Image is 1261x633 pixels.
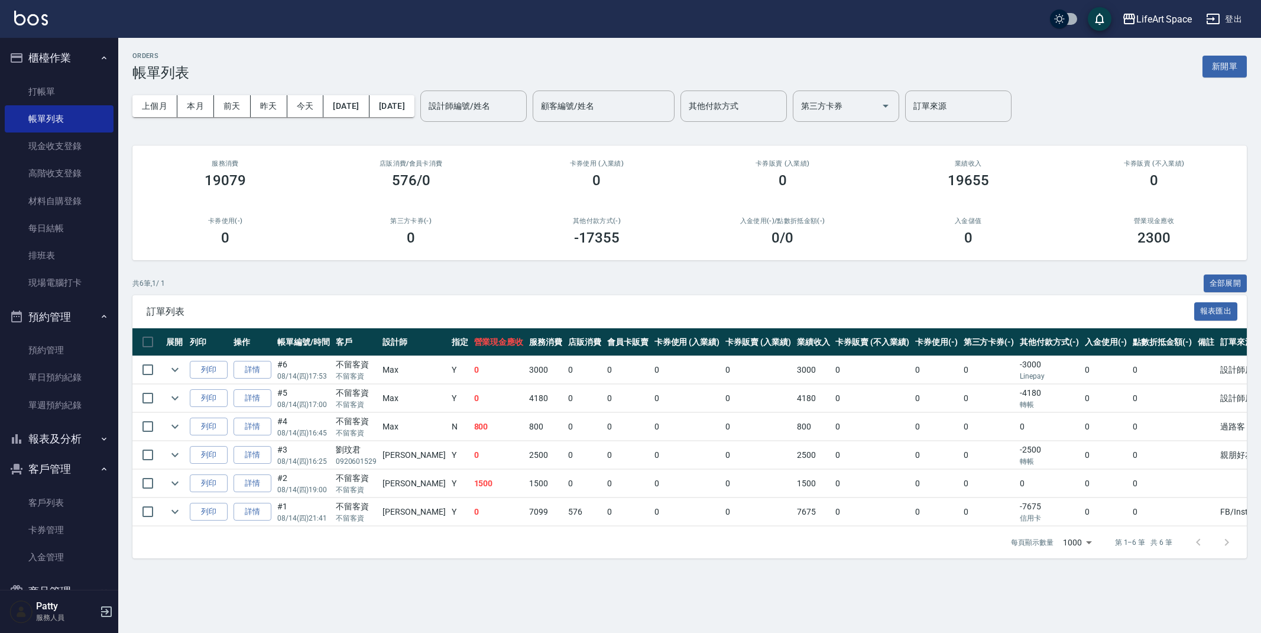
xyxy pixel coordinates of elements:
button: 預約管理 [5,302,114,332]
th: 卡券販賣 (不入業績) [832,328,912,356]
td: 0 [604,413,651,441]
th: 店販消費 [565,328,604,356]
td: 0 [651,498,723,526]
td: 2500 [526,441,565,469]
td: 0 [961,470,1017,498]
td: #5 [274,385,333,412]
td: 0 [565,413,604,441]
h2: 入金儲值 [890,217,1047,225]
p: 不留客資 [336,513,377,524]
button: 列印 [190,361,228,379]
td: 0 [961,356,1017,384]
h2: 業績收入 [890,160,1047,167]
th: 會員卡販賣 [604,328,651,356]
a: 客戶列表 [5,489,114,516]
th: 列印 [187,328,231,356]
td: 0 [832,385,912,412]
button: 今天 [287,95,324,117]
h3: 0 [1150,172,1158,189]
button: 上個月 [132,95,177,117]
td: #1 [274,498,333,526]
th: 業績收入 [794,328,833,356]
td: 0 [604,385,651,412]
td: 7675 [794,498,833,526]
a: 卡券管理 [5,516,114,544]
td: 0 [471,356,527,384]
td: Max [380,356,448,384]
h3: 19655 [948,172,989,189]
td: 800 [526,413,565,441]
td: Y [449,356,471,384]
h2: 第三方卡券(-) [332,217,490,225]
td: 0 [1082,498,1130,526]
th: 設計師 [380,328,448,356]
td: 0 [832,356,912,384]
p: 08/14 (四) 19:00 [277,485,330,495]
h3: 0 /0 [771,230,793,246]
th: 點數折抵金額(-) [1130,328,1195,356]
p: 不留客資 [336,371,377,382]
td: 0 [1130,470,1195,498]
td: -7675 [1017,498,1082,526]
p: 服務人員 [36,612,96,623]
td: 0 [471,385,527,412]
span: 訂單列表 [147,306,1194,318]
td: 0 [722,356,794,384]
a: 報表匯出 [1194,305,1238,316]
td: 0 [604,470,651,498]
a: 詳情 [234,389,271,408]
button: 列印 [190,418,228,436]
h3: -17355 [574,230,620,246]
td: 0 [1130,441,1195,469]
h2: 卡券販賣 (入業績) [704,160,861,167]
h3: 0 [964,230,973,246]
td: 0 [912,385,961,412]
td: 3000 [794,356,833,384]
td: [PERSON_NAME] [380,470,448,498]
th: 其他付款方式(-) [1017,328,1082,356]
th: 展開 [163,328,187,356]
td: Y [449,498,471,526]
td: 0 [961,385,1017,412]
td: 0 [912,470,961,498]
td: #2 [274,470,333,498]
td: 0 [961,498,1017,526]
a: 詳情 [234,503,271,521]
th: 指定 [449,328,471,356]
th: 操作 [231,328,274,356]
th: 卡券使用 (入業績) [651,328,723,356]
a: 高階收支登錄 [5,160,114,187]
td: 0 [912,413,961,441]
td: 0 [1082,441,1130,469]
td: 0 [961,413,1017,441]
button: expand row [166,418,184,435]
h2: 營業現金應收 [1075,217,1233,225]
td: -4180 [1017,385,1082,412]
p: 08/14 (四) 16:45 [277,428,330,438]
td: 0 [912,441,961,469]
button: 報表及分析 [5,424,114,454]
a: 單週預約紀錄 [5,392,114,419]
td: 0 [604,441,651,469]
button: 列印 [190,474,228,493]
button: 列印 [190,389,228,408]
td: 1500 [471,470,527,498]
td: #6 [274,356,333,384]
td: 0 [832,413,912,441]
td: #3 [274,441,333,469]
h3: 19079 [205,172,246,189]
div: 1000 [1058,527,1096,558]
button: [DATE] [369,95,414,117]
h2: 其他付款方式(-) [518,217,675,225]
a: 帳單列表 [5,105,114,133]
th: 備註 [1195,328,1217,356]
td: [PERSON_NAME] [380,498,448,526]
td: Y [449,441,471,469]
button: 昨天 [251,95,287,117]
h2: 入金使用(-) /點數折抵金額(-) [704,217,861,225]
button: expand row [166,446,184,464]
button: expand row [166,503,184,521]
td: 0 [565,441,604,469]
p: 不留客資 [336,485,377,495]
td: 0 [1082,385,1130,412]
